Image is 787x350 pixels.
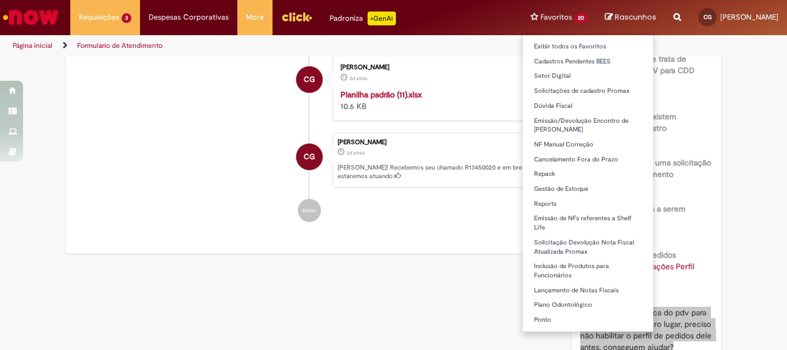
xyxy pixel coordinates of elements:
div: [PERSON_NAME] [338,139,538,146]
a: Emissão de NFs referentes a Shelf Life [523,212,653,234]
span: Rascunhos [615,12,656,22]
img: click_logo_yellow_360x200.png [281,8,312,25]
ul: Favoritos [522,35,654,332]
a: Inclusão de Produtos para Funcionários [523,260,653,281]
a: Plano Odontológico [523,299,653,311]
a: Rascunhos [605,12,656,23]
a: Exibir todos os Favoritos [523,40,653,53]
a: Lançamento de Notas Fiscais [523,284,653,297]
span: [PERSON_NAME] [720,12,778,22]
a: Repack [523,168,653,180]
span: 20 [574,13,588,23]
ul: Trilhas de página [9,35,516,57]
img: ServiceNow [1,6,60,29]
span: CG [703,13,712,21]
p: [PERSON_NAME]! Recebemos seu chamado R13450020 e em breve estaremos atuando. [338,163,538,181]
time: 26/08/2025 17:37:01 [346,149,365,156]
a: Formulário de Atendimento [77,41,162,50]
a: Ponto [523,314,653,326]
a: Gestão de Estoque [523,183,653,195]
a: Reports [523,198,653,210]
div: Cintia Ganassini Gobetti [296,66,323,93]
li: Cintia Ganassini Gobetti [74,133,544,188]
span: 3d atrás [346,149,365,156]
div: [PERSON_NAME] [340,64,532,71]
a: Cadastros Pendentes BEES [523,55,653,68]
span: CG [304,143,315,171]
a: Dúvida Fiscal [523,100,653,112]
div: 10.6 KB [340,89,532,112]
span: 3 [122,13,131,23]
time: 26/08/2025 17:36:58 [349,75,368,82]
span: Despesas Corporativas [149,12,229,23]
span: Favoritos [540,12,572,23]
div: Padroniza [330,12,396,25]
span: More [246,12,264,23]
a: Solicitações de cadastro Promax [523,85,653,97]
a: Emissão/Devolução Encontro de [PERSON_NAME] [523,115,653,136]
span: 3d atrás [349,75,368,82]
div: Cintia Ganassini Gobetti [296,144,323,170]
b: Informações Perfil Pedidos [580,250,676,260]
a: Página inicial [13,41,52,50]
a: Planilha padrão (11).xlsx [340,89,422,100]
span: CG [304,66,315,93]
a: Cancelamento Fora do Prazo [523,153,653,166]
p: +GenAi [368,12,396,25]
a: NF Manual Correção [523,138,653,151]
a: Setor Digital [523,70,653,82]
a: Venda de Produtos [523,329,653,341]
span: Requisições [79,12,119,23]
a: Solicitação Devolução Nota Fiscal Atualizada Promax [523,236,653,258]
